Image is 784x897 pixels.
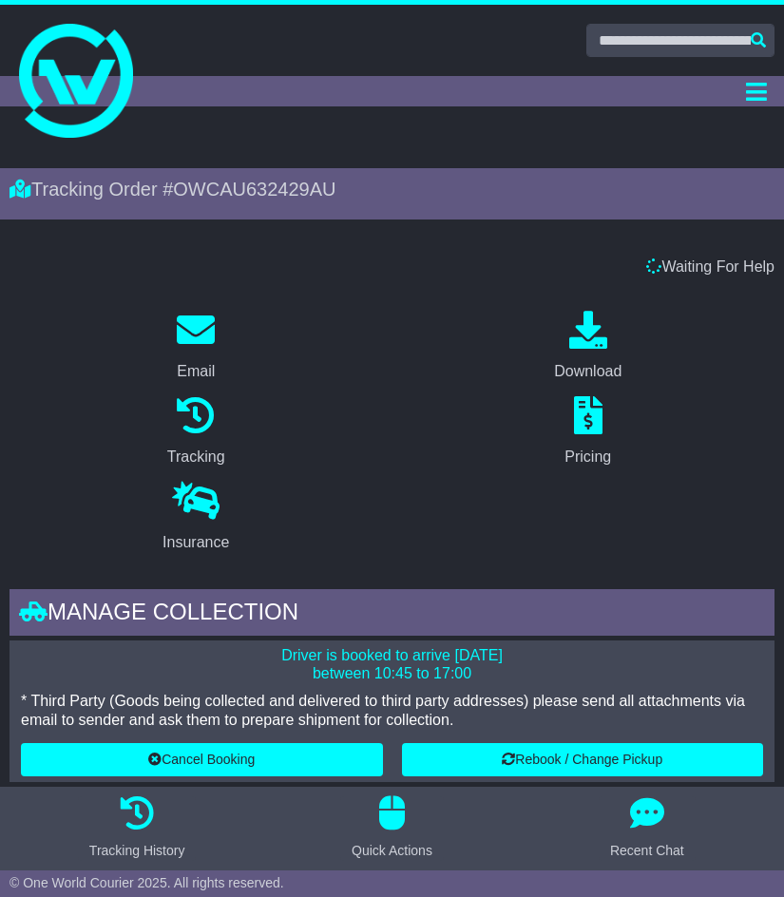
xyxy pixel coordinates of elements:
[352,841,432,861] div: Quick Actions
[21,743,383,776] button: Cancel Booking
[10,178,774,200] div: Tracking Order #
[78,796,197,861] button: Tracking History
[177,360,215,383] div: Email
[21,646,763,682] p: Driver is booked to arrive [DATE] between 10:45 to 17:00
[554,360,621,383] div: Download
[737,76,774,106] button: Toggle navigation
[167,446,225,468] div: Tracking
[542,304,634,390] a: Download
[564,446,611,468] div: Pricing
[150,475,241,561] a: Insurance
[164,304,227,390] a: Email
[21,692,763,728] p: * Third Party (Goods being collected and delivered to third party addresses) please send all atta...
[155,390,238,475] a: Tracking
[610,841,684,861] div: Recent Chat
[163,531,229,554] div: Insurance
[599,796,696,861] button: Recent Chat
[340,796,444,861] button: Quick Actions
[10,875,284,890] span: © One World Courier 2025. All rights reserved.
[10,589,774,640] div: Manage collection
[173,179,335,200] span: OWCAU632429AU
[552,390,623,475] a: Pricing
[402,743,764,776] button: Rebook / Change Pickup
[89,841,185,861] div: Tracking History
